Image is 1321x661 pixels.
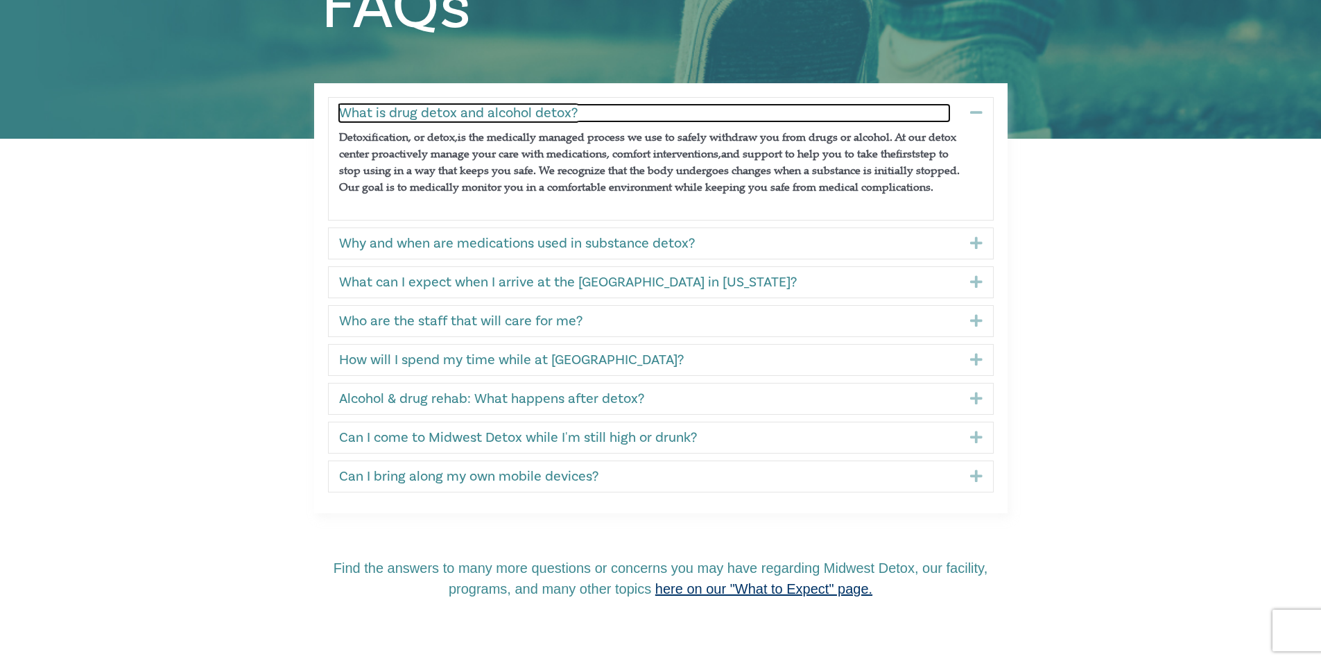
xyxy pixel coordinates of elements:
span: , [718,146,721,161]
span: here on our "What to Expect" page. [655,581,872,596]
a: Can I come to Midwest Detox while I'm still high or drunk? [339,429,949,446]
a: Why and when are medications used in substance detox? [339,235,949,252]
span: first [896,146,915,161]
a: Can I bring along my own mobile devices? [339,468,949,485]
a: What is drug detox and alcohol detox? [339,105,949,121]
a: Alcohol & drug rehab: What happens after detox? [339,390,949,407]
a: here on our "What to Expect" page. [651,581,872,596]
a: Who are the staff that will care for me? [339,313,949,329]
span: is the medically managed process we use to safely withdraw you from drugs or alcohol. At our deto... [339,129,956,161]
span: step to stop using in a way that keeps you safe. We recognize that the body undergoes changes whe... [339,146,960,194]
a: What can I expect when I arrive at the [GEOGRAPHIC_DATA] in [US_STATE]? [339,274,949,291]
span: Find the answers to many more questions or concerns you may have regarding Midwest Detox, our fac... [334,560,987,597]
span: Detox [339,129,368,144]
a: How will I spend my time while at [GEOGRAPHIC_DATA]? [339,352,949,368]
span: ification, or detox, [368,129,458,144]
span: and support to help you to take the [721,146,896,161]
